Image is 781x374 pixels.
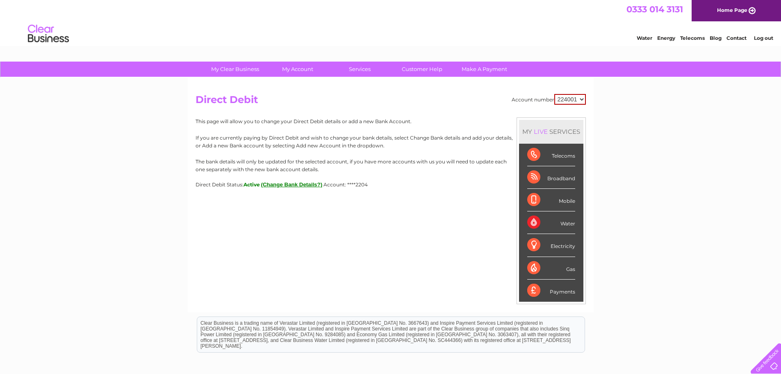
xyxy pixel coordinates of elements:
div: MY SERVICES [519,120,583,143]
div: Broadband [527,166,575,189]
div: Direct Debit Status: [196,181,586,188]
a: My Clear Business [201,62,269,77]
a: Contact [726,35,747,41]
button: (Change Bank Details?) [261,181,323,188]
div: Clear Business is a trading name of Verastar Limited (registered in [GEOGRAPHIC_DATA] No. 3667643... [197,5,585,40]
div: Water [527,211,575,234]
a: Services [326,62,394,77]
a: Log out [754,35,773,41]
a: Blog [710,35,722,41]
img: logo.png [27,21,69,46]
a: My Account [264,62,331,77]
a: Water [637,35,652,41]
div: Telecoms [527,144,575,166]
a: Make A Payment [451,62,518,77]
span: Active [244,181,260,188]
div: Account number [512,94,586,105]
a: Customer Help [388,62,456,77]
div: Gas [527,257,575,280]
p: The bank details will only be updated for the selected account, if you have more accounts with us... [196,158,586,173]
a: Energy [657,35,675,41]
p: If you are currently paying by Direct Debit and wish to change your bank details, select Change B... [196,134,586,149]
div: Electricity [527,234,575,257]
div: Mobile [527,189,575,211]
h2: Direct Debit [196,94,586,110]
a: Telecoms [680,35,705,41]
a: 0333 014 3131 [626,4,683,14]
p: This page will allow you to change your Direct Debit details or add a new Bank Account. [196,117,586,125]
div: LIVE [532,128,549,135]
div: Payments [527,280,575,302]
